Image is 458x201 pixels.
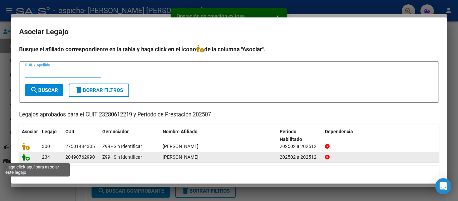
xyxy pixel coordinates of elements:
[325,129,353,134] span: Dependencia
[19,45,439,54] h4: Busque el afiliado correspondiente en la tabla y haga click en el ícono de la columna "Asociar".
[280,129,302,142] span: Periodo Habilitado
[65,143,95,150] div: 27501484305
[30,87,58,93] span: Buscar
[163,154,198,160] span: DELGADO FEDERICO TIMOTEO
[22,129,38,134] span: Asociar
[280,153,320,161] div: 202502 a 202512
[39,124,63,147] datatable-header-cell: Legajo
[63,124,100,147] datatable-header-cell: CUIL
[163,129,197,134] span: Nombre Afiliado
[280,143,320,150] div: 202502 a 202512
[25,84,63,96] button: Buscar
[42,144,50,149] span: 300
[65,153,95,161] div: 20490762990
[102,129,129,134] span: Gerenciador
[322,124,439,147] datatable-header-cell: Dependencia
[19,111,439,119] p: Legajos aprobados para el CUIT 23280612219 y Período de Prestación 202507
[102,154,142,160] span: Z99 - Sin Identificar
[163,144,198,149] span: TREJO MIA FRANCISCA
[42,129,57,134] span: Legajo
[19,124,39,147] datatable-header-cell: Asociar
[100,124,160,147] datatable-header-cell: Gerenciador
[75,87,123,93] span: Borrar Filtros
[19,26,439,38] h2: Asociar Legajo
[75,86,83,94] mat-icon: delete
[65,129,75,134] span: CUIL
[42,154,50,160] span: 234
[102,144,142,149] span: Z99 - Sin Identificar
[435,178,451,194] div: Open Intercom Messenger
[69,84,129,97] button: Borrar Filtros
[277,124,322,147] datatable-header-cell: Periodo Habilitado
[30,86,38,94] mat-icon: search
[160,124,277,147] datatable-header-cell: Nombre Afiliado
[19,165,439,182] div: 2 registros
